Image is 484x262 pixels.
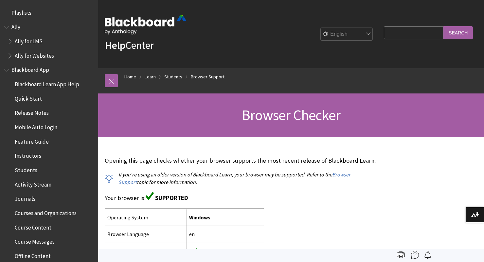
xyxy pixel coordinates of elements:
[164,73,182,81] a: Students
[105,156,381,165] p: Opening this page checks whether your browser supports the most recent release of Blackboard Learn.
[15,208,77,216] span: Courses and Organizations
[4,22,94,61] nav: Book outline for Anthology Ally Help
[11,22,20,30] span: Ally
[15,136,49,145] span: Feature Guide
[15,165,37,173] span: Students
[105,39,154,52] a: HelpCenter
[15,122,57,131] span: Mobile Auto Login
[242,106,340,124] span: Browser Checker
[15,93,42,102] span: Quick Start
[411,251,419,259] img: More help
[155,194,188,202] span: SUPPORTED
[15,179,51,188] span: Activity Stream
[15,236,55,245] span: Course Messages
[15,79,79,88] span: Blackboard Learn App Help
[443,26,473,39] input: Search
[105,15,187,34] img: Blackboard by Anthology
[15,222,51,231] span: Course Content
[189,231,195,237] span: en
[105,226,187,243] td: Browser Language
[105,192,381,202] p: Your browser is:
[424,251,432,259] img: Follow this page
[15,50,54,59] span: Ally for Websites
[15,108,49,116] span: Release Notes
[397,251,405,259] img: Print
[4,7,94,18] nav: Book outline for Playlists
[15,251,51,259] span: Offline Content
[15,36,43,45] span: Ally for LMS
[118,171,350,185] a: Browser Support
[15,151,41,159] span: Instructors
[15,193,35,202] span: Journals
[11,65,49,73] span: Blackboard App
[105,209,187,226] td: Operating System
[105,39,125,52] strong: Help
[11,7,31,16] span: Playlists
[105,171,381,186] p: If you're using an older version of Blackboard Learn, your browser may be supported. Refer to the...
[124,73,136,81] a: Home
[189,248,197,256] img: Green supported icon
[191,73,224,81] a: Browser Support
[146,192,154,200] img: Green supported icon
[145,73,156,81] a: Learn
[189,214,210,221] span: Windows
[321,28,373,41] select: Site Language Selector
